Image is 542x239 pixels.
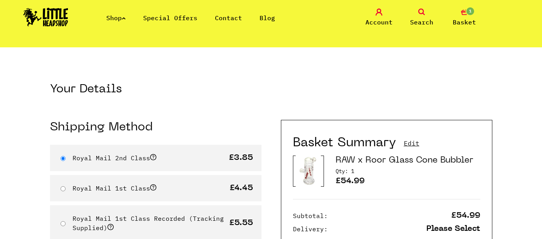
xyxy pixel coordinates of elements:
[404,139,419,147] a: Edit
[143,14,197,22] a: Special Offers
[451,212,480,220] p: £54.99
[73,154,156,162] label: Royal Mail 2nd Class
[73,184,156,192] label: Royal Mail 1st Class
[336,177,480,187] p: £54.99
[453,17,476,27] span: Basket
[293,211,328,220] p: Subtotal:
[293,224,328,234] p: Delivery:
[229,154,253,162] p: £3.85
[50,120,261,135] h2: Shipping Method
[260,14,275,22] a: Blog
[445,9,484,27] a: 1 Basket
[336,154,480,167] h3: RAW x Roor Glass Cone Bubbler
[229,219,253,227] p: £5.55
[426,225,480,233] p: Please Select
[402,9,441,27] a: Search
[230,184,253,192] p: £4.45
[73,215,224,232] label: Royal Mail 1st Class Recorded (Tracking Supplied)
[23,8,68,26] img: Little Head Shop Logo
[336,168,354,175] span: Quantity
[365,17,393,27] span: Account
[410,17,433,27] span: Search
[293,136,396,151] h2: Basket Summary
[466,7,475,16] span: 1
[215,14,242,22] a: Contact
[296,155,321,187] img: Product
[106,14,126,22] a: Shop
[50,82,261,97] h2: Your Details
